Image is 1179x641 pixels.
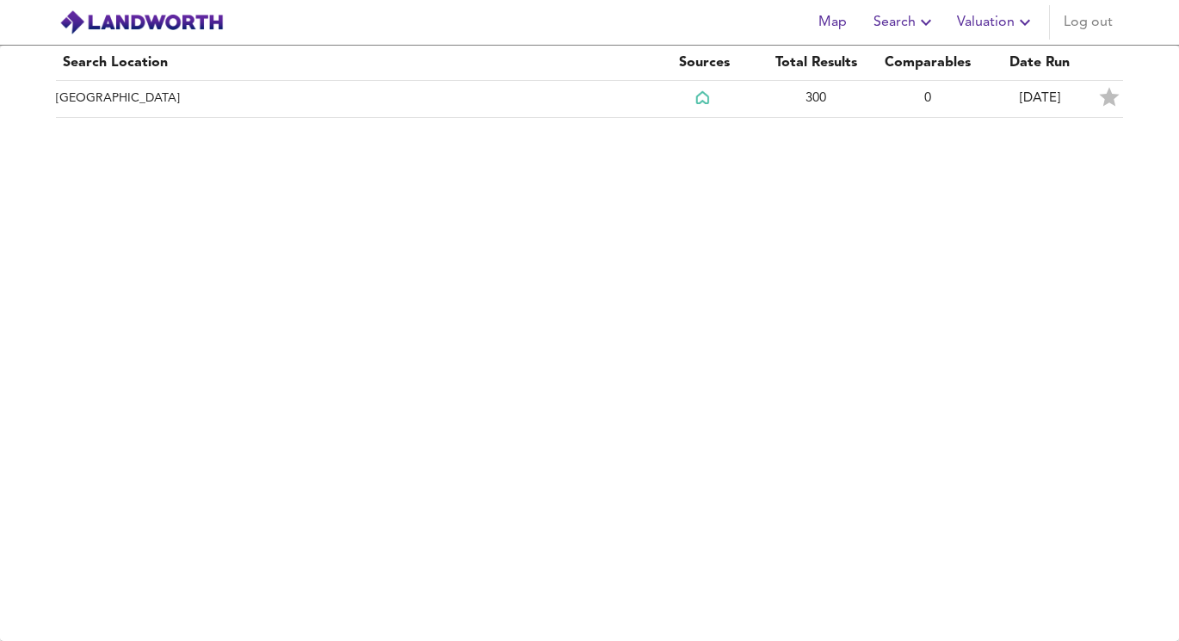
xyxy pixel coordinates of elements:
button: Valuation [950,5,1042,40]
div: Total Results [767,52,865,73]
button: Search [867,5,943,40]
span: Search [873,10,936,34]
td: 300 [760,81,872,118]
td: [DATE] [984,81,1096,118]
th: Search Location [56,46,648,81]
span: Map [812,10,853,34]
button: Log out [1057,5,1120,40]
table: simple table [39,46,1140,118]
button: Map [805,5,860,40]
span: Valuation [957,10,1035,34]
td: 0 [872,81,984,118]
div: Date Run [991,52,1089,73]
span: Log out [1064,10,1113,34]
td: [GEOGRAPHIC_DATA] [56,81,648,118]
div: Comparables [879,52,977,73]
img: logo [59,9,224,35]
img: Rightmove [695,90,713,107]
div: Sources [655,52,753,73]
